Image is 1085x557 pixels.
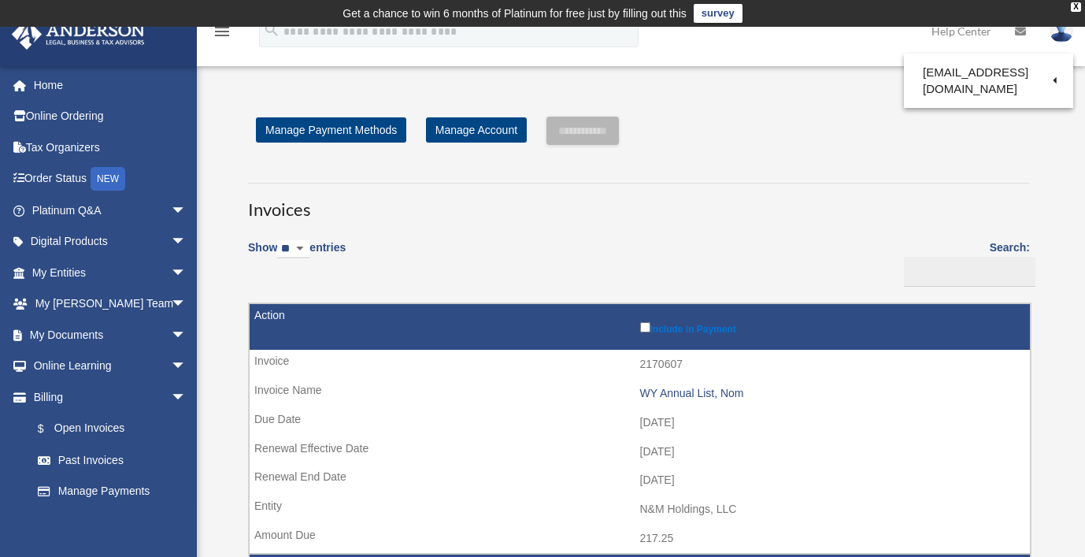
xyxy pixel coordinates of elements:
i: search [263,21,280,39]
a: Digital Productsarrow_drop_down [11,226,210,258]
label: Show entries [248,238,346,274]
a: Online Ordering [11,101,210,132]
a: Manage Payments [22,476,202,507]
td: [DATE] [250,437,1030,467]
label: Search: [898,238,1030,287]
td: [DATE] [250,466,1030,496]
a: menu [213,28,231,41]
label: Include in Payment [640,319,1023,335]
a: My Documentsarrow_drop_down [11,319,210,351]
select: Showentries [277,240,309,258]
i: menu [213,22,231,41]
span: arrow_drop_down [171,226,202,258]
div: Get a chance to win 6 months of Platinum for free just by filling out this [343,4,687,23]
a: Manage Account [426,117,527,143]
td: [DATE] [250,408,1030,438]
span: arrow_drop_down [171,288,202,321]
a: Platinum Q&Aarrow_drop_down [11,195,210,226]
img: Anderson Advisors Platinum Portal [7,19,150,50]
div: close [1071,2,1081,12]
span: arrow_drop_down [171,195,202,227]
span: arrow_drop_down [171,381,202,414]
span: arrow_drop_down [171,351,202,383]
td: N&M Holdings, LLC [250,495,1030,525]
div: WY Annual List, Nom [640,387,1023,400]
input: Include in Payment [640,322,650,332]
span: arrow_drop_down [171,257,202,289]
a: [EMAIL_ADDRESS][DOMAIN_NAME] [904,58,1073,104]
a: Order StatusNEW [11,163,210,195]
a: Tax Organizers [11,132,210,163]
span: arrow_drop_down [171,319,202,351]
a: Manage Payment Methods [256,117,406,143]
div: NEW [91,167,125,191]
td: 2170607 [250,350,1030,380]
td: 217.25 [250,524,1030,554]
a: Home [11,69,210,101]
a: Online Learningarrow_drop_down [11,351,210,382]
h3: Invoices [248,183,1030,222]
a: Billingarrow_drop_down [11,381,202,413]
a: survey [694,4,742,23]
img: User Pic [1050,20,1073,43]
a: Past Invoices [22,444,202,476]
input: Search: [904,257,1035,287]
a: My [PERSON_NAME] Teamarrow_drop_down [11,288,210,320]
a: My Entitiesarrow_drop_down [11,257,210,288]
span: $ [46,419,54,439]
a: $Open Invoices [22,413,194,445]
